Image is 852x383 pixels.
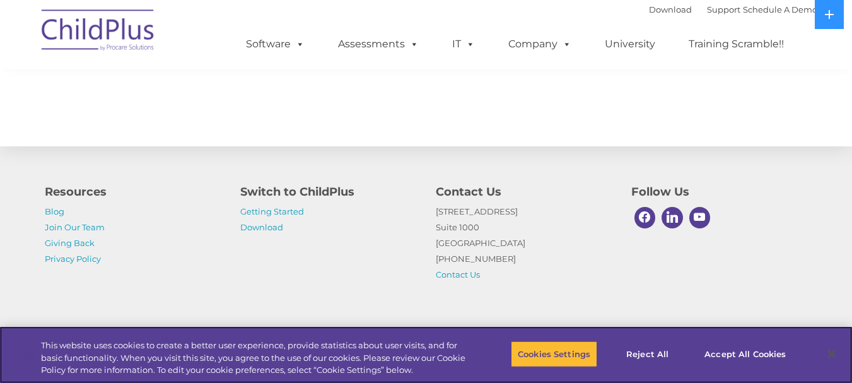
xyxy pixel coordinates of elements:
[649,4,692,15] a: Download
[631,204,659,232] a: Facebook
[240,222,283,232] a: Download
[175,135,229,144] span: Phone number
[45,206,64,216] a: Blog
[240,206,304,216] a: Getting Started
[818,340,846,368] button: Close
[41,339,469,377] div: This website uses cookies to create a better user experience, provide statistics about user visit...
[240,183,417,201] h4: Switch to ChildPlus
[608,341,687,367] button: Reject All
[707,4,740,15] a: Support
[658,204,686,232] a: Linkedin
[686,204,714,232] a: Youtube
[45,183,221,201] h4: Resources
[175,83,214,93] span: Last name
[45,222,105,232] a: Join Our Team
[436,204,612,283] p: [STREET_ADDRESS] Suite 1000 [GEOGRAPHIC_DATA] [PHONE_NUMBER]
[631,183,808,201] h4: Follow Us
[325,32,431,57] a: Assessments
[511,341,597,367] button: Cookies Settings
[45,254,101,264] a: Privacy Policy
[697,341,793,367] button: Accept All Cookies
[35,1,161,64] img: ChildPlus by Procare Solutions
[233,32,317,57] a: Software
[436,269,480,280] a: Contact Us
[45,238,95,248] a: Giving Back
[649,4,817,15] font: |
[592,32,668,57] a: University
[676,32,797,57] a: Training Scramble!!
[436,183,612,201] h4: Contact Us
[743,4,817,15] a: Schedule A Demo
[440,32,487,57] a: IT
[496,32,584,57] a: Company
